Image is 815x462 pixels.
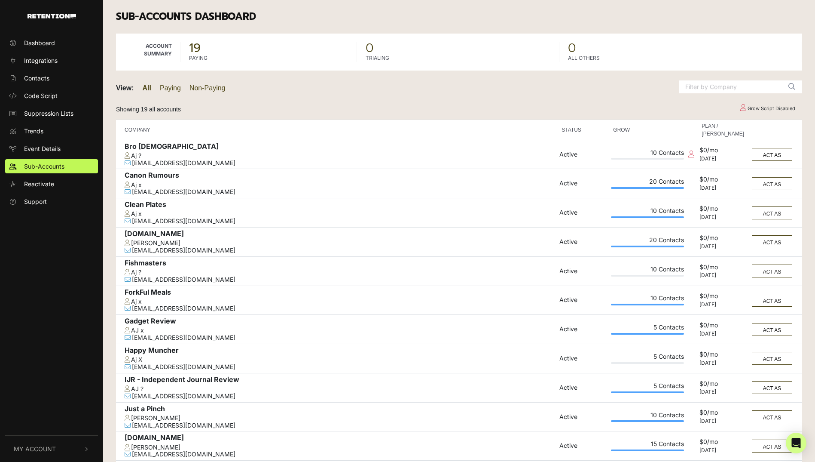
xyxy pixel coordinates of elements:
[611,450,684,451] div: Plan Usage: 69060%
[699,156,746,162] div: [DATE]
[27,14,76,18] img: Retention.com
[24,179,54,188] span: Reactivate
[557,431,609,461] td: Active
[557,140,609,169] td: Active
[24,162,64,171] span: Sub-Accounts
[699,389,746,395] div: [DATE]
[752,440,792,453] button: ACT AS
[699,351,746,360] div: $0/mo
[24,109,73,118] span: Suppression Lists
[125,363,555,371] div: [EMAIL_ADDRESS][DOMAIN_NAME]
[125,422,555,429] div: [EMAIL_ADDRESS][DOMAIN_NAME]
[611,304,684,305] div: Plan Usage: 133170%
[125,230,555,240] div: [DOMAIN_NAME]
[699,185,746,191] div: [DATE]
[557,198,609,228] td: Active
[125,415,555,422] div: [PERSON_NAME]
[24,74,49,83] span: Contacts
[611,216,684,218] div: Plan Usage: 27680%
[611,237,684,246] div: 20 Contacts
[699,147,746,156] div: $0/mo
[611,353,684,362] div: 5 Contacts
[699,234,746,243] div: $0/mo
[786,433,806,453] div: Open Intercom Messenger
[5,194,98,209] a: Support
[125,182,555,189] div: Aj x
[125,240,555,247] div: [PERSON_NAME]
[752,381,792,394] button: ACT AS
[611,382,684,391] div: 5 Contacts
[125,200,555,210] div: Clean Plates
[125,405,555,415] div: Just a Pinch
[125,210,555,218] div: Aj x
[699,418,746,424] div: [DATE]
[116,120,557,140] th: COMPANY
[125,444,555,451] div: [PERSON_NAME]
[125,188,555,196] div: [EMAIL_ADDRESS][DOMAIN_NAME]
[699,331,746,337] div: [DATE]
[699,205,746,214] div: $0/mo
[125,247,555,254] div: [EMAIL_ADDRESS][DOMAIN_NAME]
[699,322,746,331] div: $0/mo
[125,451,555,458] div: [EMAIL_ADDRESS][DOMAIN_NAME]
[611,246,684,247] div: Plan Usage: 47170%
[688,151,694,157] i: Collection script disabled
[125,385,555,393] div: AJ ?
[125,376,555,385] div: IJR - Independent Journal Review
[125,171,555,181] div: Canon Rumours
[5,53,98,68] a: Integrations
[568,42,794,54] span: 0
[752,206,792,219] button: ACT AS
[699,409,746,418] div: $0/mo
[189,39,201,57] strong: 19
[5,71,98,85] a: Contacts
[24,91,58,100] span: Code Script
[611,362,684,364] div: Plan Usage: 0%
[752,294,792,307] button: ACT AS
[5,159,98,173] a: Sub-Accounts
[189,84,226,92] a: Non-Paying
[5,436,98,462] button: My Account
[5,142,98,156] a: Event Details
[24,197,47,206] span: Support
[568,54,600,62] label: ALL OTHERS
[609,120,686,140] th: GROW
[699,360,746,366] div: [DATE]
[125,305,555,312] div: [EMAIL_ADDRESS][DOMAIN_NAME]
[189,54,208,62] label: PAYING
[699,293,746,302] div: $0/mo
[366,42,551,54] span: 0
[14,444,56,453] span: My Account
[557,286,609,315] td: Active
[611,187,684,189] div: Plan Usage: 460%
[611,324,684,333] div: 5 Contacts
[699,214,746,220] div: [DATE]
[125,259,555,269] div: Fishmasters
[752,235,792,248] button: ACT AS
[116,34,180,71] td: Account Summary
[699,243,746,249] div: [DATE]
[125,218,555,225] div: [EMAIL_ADDRESS][DOMAIN_NAME]
[699,264,746,273] div: $0/mo
[125,317,555,327] div: Gadget Review
[125,276,555,283] div: [EMAIL_ADDRESS][DOMAIN_NAME]
[752,323,792,336] button: ACT AS
[699,438,746,447] div: $0/mo
[611,333,684,335] div: Plan Usage: 254580%
[125,327,555,334] div: AJ x
[125,346,555,356] div: Happy Muncher
[143,84,151,92] a: All
[611,266,684,275] div: 10 Contacts
[752,352,792,365] button: ACT AS
[611,440,684,450] div: 15 Contacts
[697,120,748,140] th: PLAN / [PERSON_NAME]
[611,149,684,158] div: 10 Contacts
[125,298,555,305] div: Aj x
[699,272,746,278] div: [DATE]
[125,142,555,152] div: Bro [DEMOGRAPHIC_DATA]
[699,447,746,453] div: [DATE]
[732,101,802,116] td: Grow Script Disabled
[611,158,684,160] div: Plan Usage: 0%
[611,178,684,187] div: 20 Contacts
[125,434,555,444] div: [DOMAIN_NAME]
